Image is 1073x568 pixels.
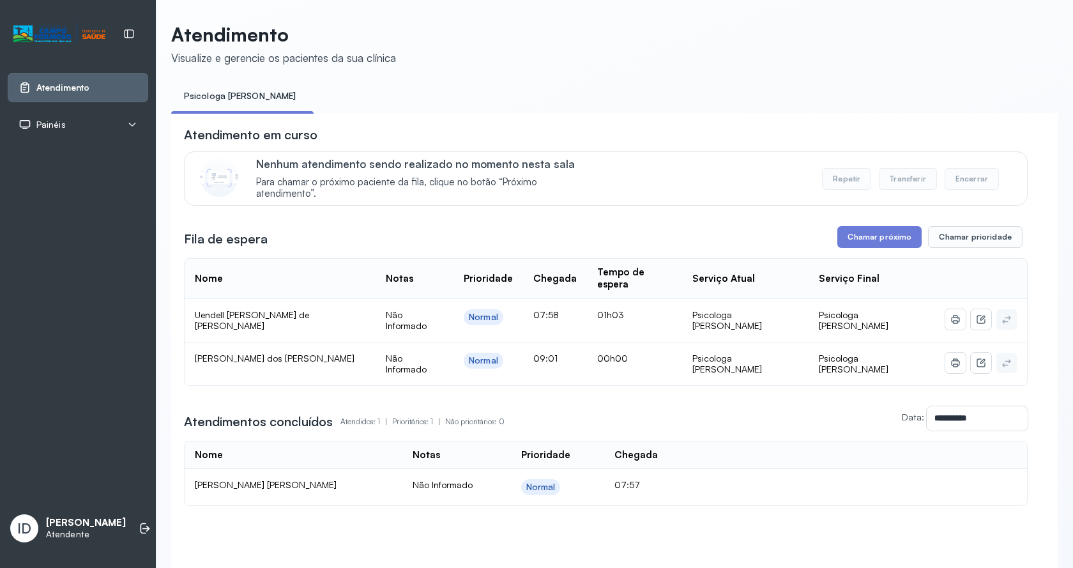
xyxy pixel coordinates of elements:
[256,176,594,201] span: Para chamar o próximo paciente da fila, clique no botão “Próximo atendimento”.
[445,413,505,431] p: Não prioritários: 0
[597,353,628,364] span: 00h00
[819,309,888,332] span: Psicologa [PERSON_NAME]
[692,353,798,375] div: Psicologa [PERSON_NAME]
[822,168,871,190] button: Repetir
[36,119,66,130] span: Painéis
[36,82,89,93] span: Atendimento
[195,479,337,490] span: [PERSON_NAME] [PERSON_NAME]
[692,273,755,285] div: Serviço Atual
[171,51,396,65] div: Visualize e gerencie os pacientes da sua clínica
[386,353,427,375] span: Não Informado
[533,353,558,364] span: 09:01
[340,413,392,431] p: Atendidos: 1
[386,309,427,332] span: Não Informado
[195,353,354,364] span: [PERSON_NAME] dos [PERSON_NAME]
[46,517,126,529] p: [PERSON_NAME]
[392,413,445,431] p: Prioritários: 1
[837,226,922,248] button: Chamar próximo
[526,482,556,493] div: Normal
[879,168,937,190] button: Transferir
[438,417,440,426] span: |
[533,273,577,285] div: Chegada
[469,355,498,366] div: Normal
[386,273,413,285] div: Notas
[614,479,640,490] span: 07:57
[614,449,658,461] div: Chegada
[464,273,513,285] div: Prioridade
[385,417,387,426] span: |
[469,312,498,323] div: Normal
[945,168,999,190] button: Encerrar
[413,449,440,461] div: Notas
[902,411,924,422] label: Data:
[171,23,396,46] p: Atendimento
[819,273,879,285] div: Serviço Final
[195,273,223,285] div: Nome
[928,226,1023,248] button: Chamar prioridade
[13,24,105,45] img: Logotipo do estabelecimento
[200,158,238,197] img: Imagem de CalloutCard
[19,81,137,94] a: Atendimento
[597,266,672,291] div: Tempo de espera
[819,353,888,375] span: Psicologa [PERSON_NAME]
[171,86,308,107] a: Psicologa [PERSON_NAME]
[195,449,223,461] div: Nome
[597,309,624,320] span: 01h03
[184,230,268,248] h3: Fila de espera
[256,157,594,171] p: Nenhum atendimento sendo realizado no momento nesta sala
[184,413,333,431] h3: Atendimentos concluídos
[521,449,570,461] div: Prioridade
[533,309,559,320] span: 07:58
[46,529,126,540] p: Atendente
[184,126,317,144] h3: Atendimento em curso
[692,309,798,332] div: Psicologa [PERSON_NAME]
[413,479,473,490] span: Não Informado
[195,309,309,332] span: Uendell [PERSON_NAME] de [PERSON_NAME]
